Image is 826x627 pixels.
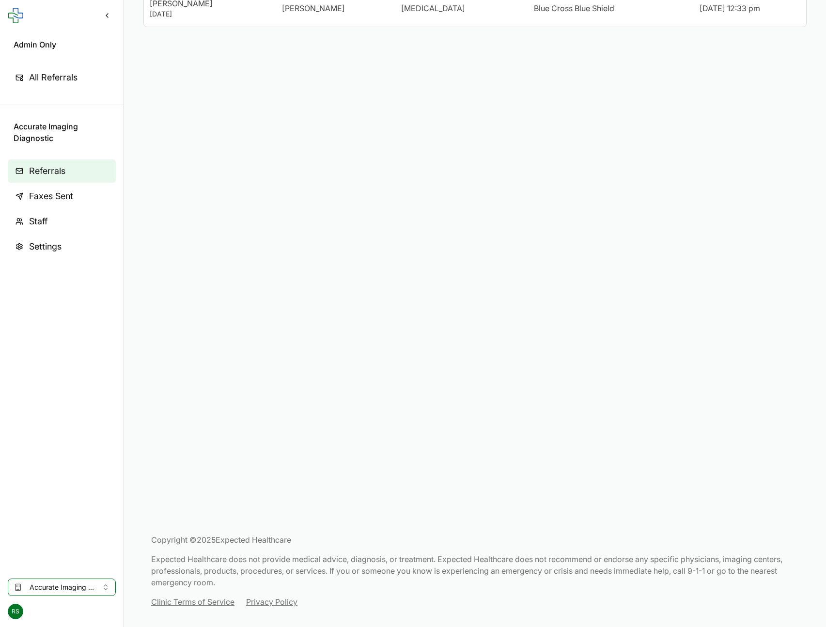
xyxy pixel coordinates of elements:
[151,534,799,546] p: Copyright © 2025 Expected Healthcare
[30,582,94,592] span: Accurate Imaging Diagnostic
[8,235,116,258] a: Settings
[14,39,110,50] span: Admin Only
[8,579,116,596] button: Select clinic
[29,71,78,84] span: All Referrals
[246,596,297,608] a: Privacy Policy
[534,2,614,14] span: Blue Cross Blue Shield
[29,215,47,228] span: Staff
[14,121,110,144] span: Accurate Imaging Diagnostic
[29,164,65,178] span: Referrals
[8,185,116,208] a: Faxes Sent
[8,604,23,619] span: RS
[401,2,465,14] span: [MEDICAL_DATA]
[8,159,116,183] a: Referrals
[29,189,73,203] span: Faxes Sent
[98,7,116,24] button: Collapse sidebar
[8,210,116,233] a: Staff
[150,9,270,19] div: [DATE]
[8,66,116,89] a: All Referrals
[282,2,345,14] span: [PERSON_NAME]
[700,2,800,14] div: [DATE] 12:33 pm
[151,596,234,608] a: Clinic Terms of Service
[29,240,62,253] span: Settings
[151,553,799,588] p: Expected Healthcare does not provide medical advice, diagnosis, or treatment. Expected Healthcare...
